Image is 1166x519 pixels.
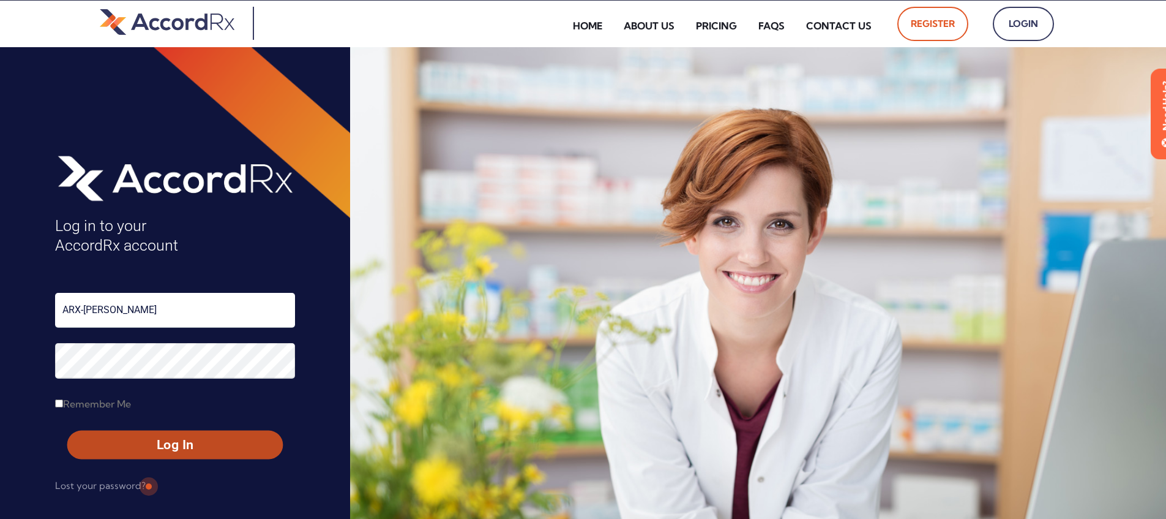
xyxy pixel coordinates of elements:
a: About Us [615,12,684,40]
input: Username or Email Address [55,293,295,328]
a: Pricing [687,12,746,40]
a: Home [564,12,611,40]
img: AccordRx_logo_header_white [55,151,295,204]
a: Login [993,7,1054,41]
img: default-logo [100,7,234,37]
a: Register [897,7,968,41]
a: Lost your password? [55,476,146,496]
span: Register [911,14,955,34]
span: Log In [78,436,272,454]
h4: Log in to your AccordRx account [55,216,295,256]
label: Remember Me [55,394,131,414]
a: Contact Us [797,12,881,40]
input: Remember Me [55,400,63,407]
button: Log In [67,431,283,460]
span: Login [1006,14,1041,34]
a: FAQs [749,12,794,40]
